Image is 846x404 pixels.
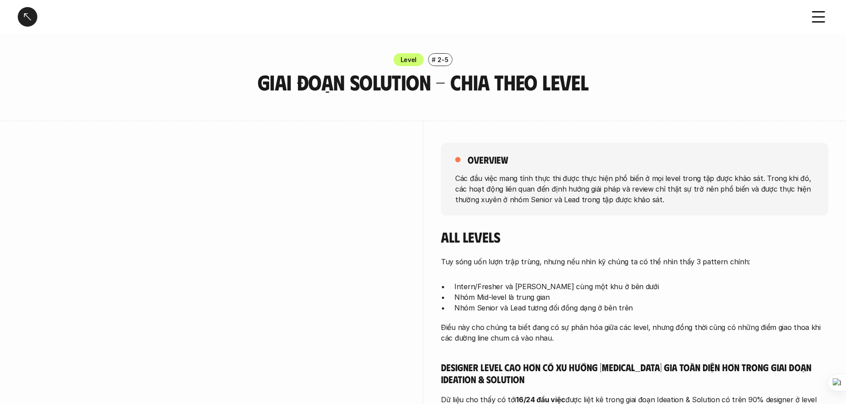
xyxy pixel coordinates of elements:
[441,228,828,245] h4: All Levels
[468,153,508,166] h5: overview
[455,173,814,204] p: Các đầu việc mang tính thực thi được thực hiện phổ biến ở mọi level trong tập được khảo sát. Tron...
[441,256,828,267] p: Tuy sóng uốn lượn trập trùng, nhưng nếu nhìn kỹ chúng ta có thể nhìn thấy 3 pattern chính:
[454,302,828,313] p: Nhóm Senior và Lead tương đối đồng dạng ở bên trên
[432,56,436,63] h6: #
[454,281,828,292] p: Intern/Fresher và [PERSON_NAME] cùng một khu ở bên dưới
[234,71,612,94] h3: Giai đoạn Solution - Chia theo Level
[401,55,417,64] p: Level
[441,361,828,385] h5: Designer level cao hơn có xu hướng [MEDICAL_DATA] gia toàn diện hơn trong giai đoạn Ideation & So...
[454,292,828,302] p: Nhóm Mid-level là trung gian
[437,55,448,64] p: 2-5
[441,322,828,343] p: Điều này cho chúng ta biết đang có sự phân hóa giữa các level, nhưng đồng thời cũng có những điểm...
[516,395,565,404] strong: 16/24 đầu việc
